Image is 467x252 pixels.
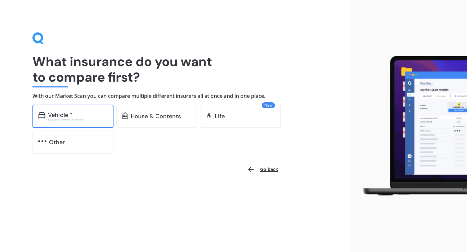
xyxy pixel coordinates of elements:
[122,112,128,119] img: home-and-contents.b802091223b8502ef2dd.svg
[48,118,108,121] div: Excludes commercial vehicles
[32,54,318,85] h1: What insurance do you want to compare first?
[206,112,212,119] img: life.f720d6a2d7cdcd3ad642.svg
[355,53,467,199] img: laptop.webp
[215,113,225,120] div: Life
[32,93,318,99] h4: With our Market Scan you can compare multiple different insurers all at once and in one place.
[38,112,45,119] img: car.f15378c7a67c060ca3f3.svg
[131,113,181,120] div: House & Contents
[48,112,73,118] div: Vehicle *
[38,138,46,144] img: other.81dba5aafe580aa69f38.svg
[49,139,65,145] div: Other
[262,102,275,108] span: New
[243,162,282,177] button: Go back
